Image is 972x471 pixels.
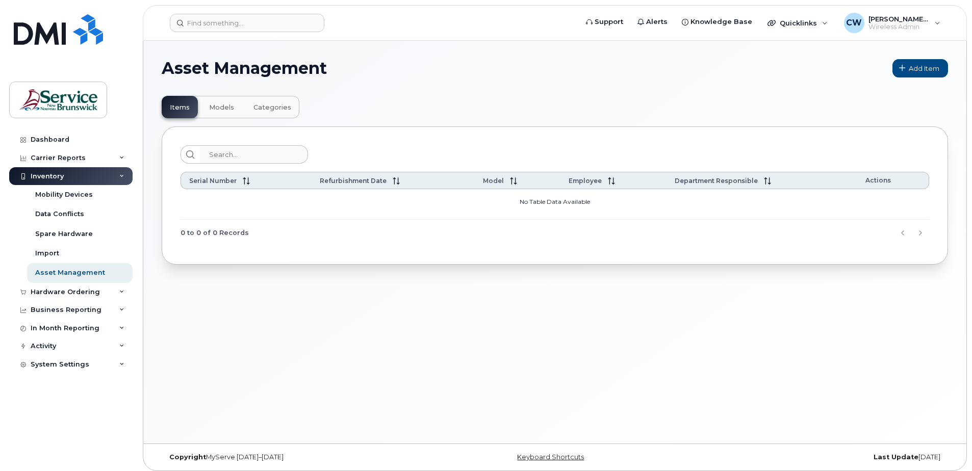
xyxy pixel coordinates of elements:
a: Keyboard Shortcuts [517,453,584,461]
span: Department Responsible [675,177,758,185]
strong: Last Update [874,453,918,461]
span: Add Item [909,64,939,73]
input: Search... [200,145,308,164]
span: Serial Number [189,177,237,185]
span: Refurbishment Date [320,177,387,185]
strong: Copyright [169,453,206,461]
span: 0 to 0 of 0 Records [181,225,249,241]
span: Actions [865,176,891,184]
span: Model [483,177,504,185]
span: Models [209,103,234,112]
span: Categories [253,103,291,112]
span: Asset Management [162,61,327,76]
td: No Table Data Available [181,189,929,220]
div: [DATE] [686,453,948,461]
div: MyServe [DATE]–[DATE] [162,453,424,461]
span: Employee [569,177,602,185]
a: Add Item [892,59,948,77]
